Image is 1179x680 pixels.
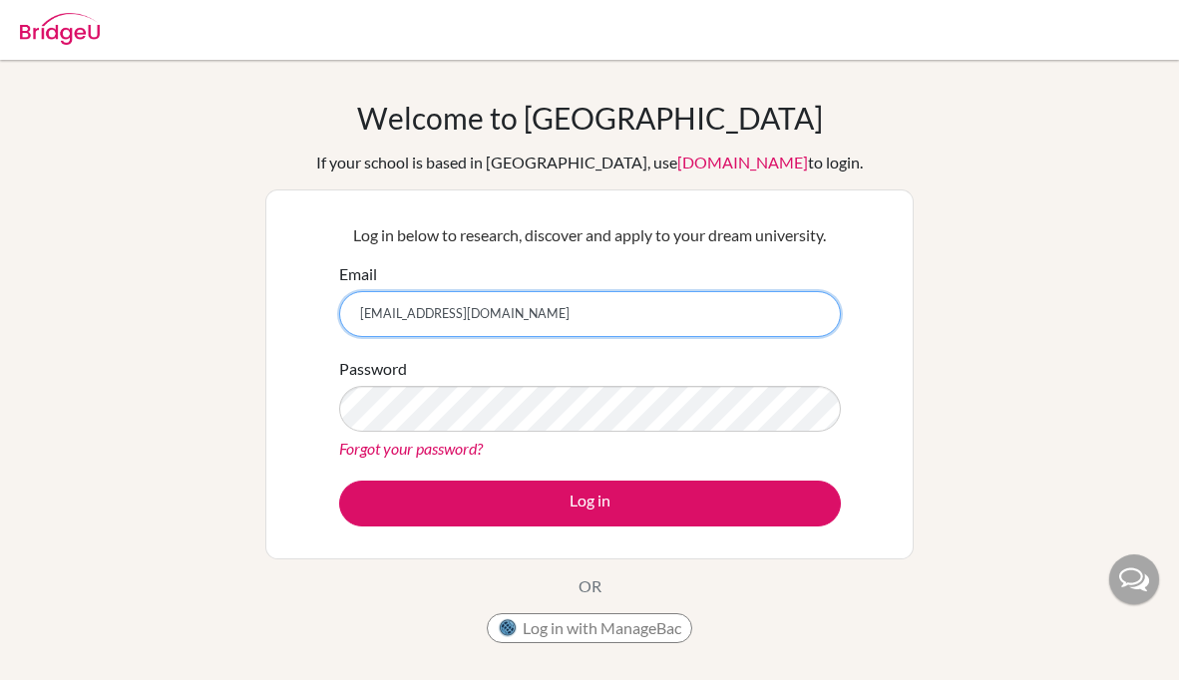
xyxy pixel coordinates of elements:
a: [DOMAIN_NAME] [677,153,808,171]
button: Log in with ManageBac [487,613,692,643]
label: Email [339,262,377,286]
div: If your school is based in [GEOGRAPHIC_DATA], use to login. [316,151,863,174]
img: Bridge-U [20,13,100,45]
span: ヘルプ [49,13,96,32]
a: Forgot your password? [339,439,483,458]
label: Password [339,357,407,381]
p: OR [579,574,601,598]
p: Log in below to research, discover and apply to your dream university. [339,223,841,247]
button: Log in [339,481,841,526]
h1: Welcome to [GEOGRAPHIC_DATA] [357,100,823,136]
